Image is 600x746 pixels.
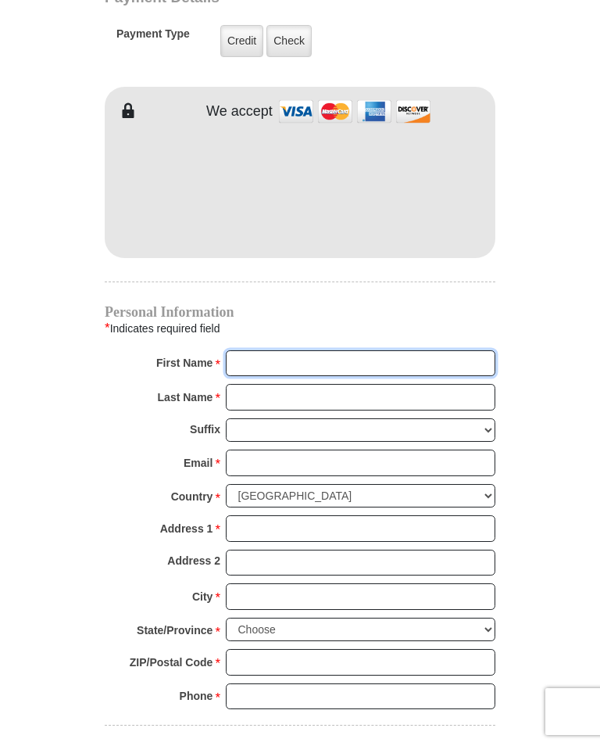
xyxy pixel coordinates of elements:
strong: First Name [156,352,212,374]
strong: Address 2 [167,550,220,572]
strong: ZIP/Postal Code [130,651,213,673]
strong: Email [184,452,212,474]
h5: Payment Type [116,27,190,48]
div: Indicates required field [105,318,495,339]
strong: Phone [180,685,213,707]
h4: Personal Information [105,306,495,318]
strong: City [192,586,212,608]
label: Credit [220,25,263,57]
label: Check [266,25,312,57]
strong: Address 1 [160,518,213,540]
strong: Suffix [190,418,220,440]
h4: We accept [206,103,273,120]
strong: Country [171,486,213,507]
strong: Last Name [158,386,213,408]
strong: State/Province [137,619,212,641]
img: credit cards accepted [277,95,433,128]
